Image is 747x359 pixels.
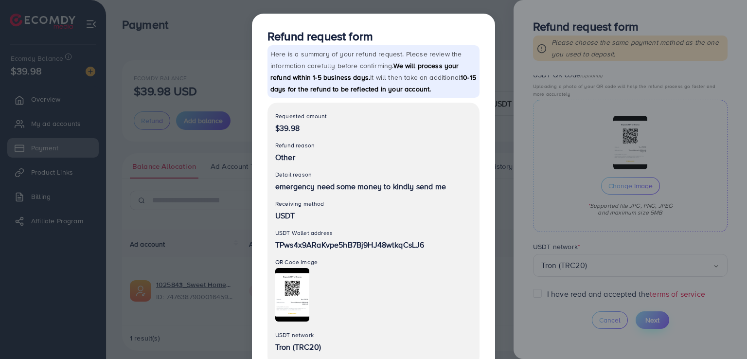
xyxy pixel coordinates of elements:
p: $39.98 [275,122,472,134]
img: Preview Image [275,268,309,322]
p: Requested amount [275,110,472,122]
p: Here is a summary of your refund request. Please review the information carefully before confirmi... [267,45,480,98]
p: Refund reason [275,140,472,151]
iframe: Chat [706,315,740,352]
p: USDT network [275,329,472,341]
p: Detail reason [275,169,472,180]
p: Other [275,151,472,163]
h3: Refund request form [267,29,480,43]
span: We will process your refund within 1-5 business days. [270,61,459,82]
p: Tron (TRC20) [275,341,472,353]
p: USDT [275,210,472,221]
p: TPws4x9ARaKvpe5hB7Bj9HJ48wtkqCsLJ6 [275,239,472,251]
span: 10-15 days for the refund to be reflected in your account. [270,72,476,94]
p: QR Code Image [275,256,472,268]
p: USDT Wallet address [275,227,472,239]
p: Receiving method [275,198,472,210]
p: emergency need some money to kindly send me [275,180,472,192]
